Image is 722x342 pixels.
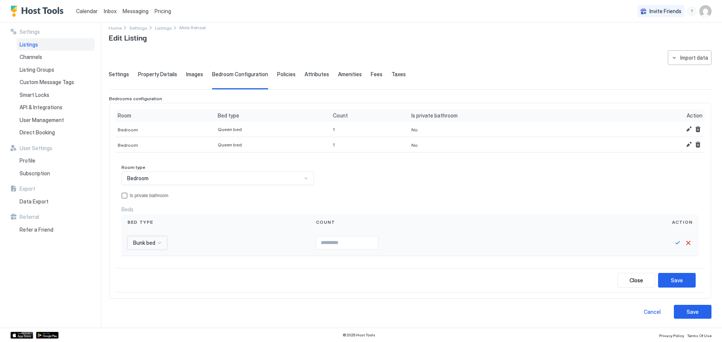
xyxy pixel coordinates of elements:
button: Cancel [684,238,693,247]
span: 1 [333,142,335,148]
span: Bedroom Configuration [212,71,268,78]
a: Data Export [17,195,95,208]
span: No [411,142,418,148]
span: User Management [20,117,64,124]
div: Is private bathroom [130,193,699,198]
span: Privacy Policy [659,333,684,338]
span: Bed type [218,112,239,119]
a: API & Integrations [17,101,95,114]
div: Close [629,276,643,284]
span: Fees [371,71,382,78]
button: Close [617,273,655,288]
iframe: Intercom live chat [8,316,26,334]
span: Subscription [20,170,50,177]
a: Home [109,24,122,32]
span: Listings [155,25,172,31]
span: Invite Friends [649,8,681,15]
span: Edit Listing [109,32,147,43]
span: Inbox [104,8,117,14]
span: Bed type [127,219,153,226]
div: Breadcrumb [109,24,122,32]
span: Settings [20,29,40,35]
div: Breadcrumb [129,24,147,32]
a: Calendar [76,7,98,15]
span: Settings [109,71,129,78]
a: App Store [11,332,33,339]
span: Count [333,112,348,119]
a: Terms Of Use [687,331,711,339]
button: Save [674,305,711,319]
span: Count [316,219,335,226]
span: Images [186,71,203,78]
button: Edit [684,140,693,149]
span: Listings [20,41,38,48]
a: Privacy Policy [659,331,684,339]
span: Is private bathroom [411,112,458,119]
span: Room type [121,164,145,170]
span: Messaging [123,8,149,14]
span: 1 [333,127,335,132]
span: Direct Booking [20,129,55,136]
a: Custom Message Tags [17,76,95,89]
span: Calendar [76,8,98,14]
span: Profile [20,157,35,164]
a: Listings [17,38,95,51]
a: Listings [155,24,172,32]
button: Save [673,238,682,247]
button: Edit [684,125,693,134]
a: Direct Booking [17,126,95,139]
button: Cancel [633,305,671,319]
a: Refer a Friend [17,223,95,236]
span: Smart Locks [20,92,49,98]
span: Beds [121,206,133,213]
a: Listing Groups [17,63,95,76]
button: Remove [693,140,702,149]
span: API & Integrations [20,104,62,111]
div: privateBathroom [121,193,699,199]
span: Room [118,112,131,119]
span: Amenities [338,71,362,78]
div: Save [687,308,699,316]
span: Export [20,185,35,192]
span: Channels [20,54,42,60]
span: Data Export [20,198,49,205]
a: Profile [17,154,95,167]
div: Import data [680,54,708,62]
span: Queen bed [218,142,242,148]
a: Subscription [17,167,95,180]
button: Remove [693,125,702,134]
span: No [411,127,418,133]
span: Pricing [155,8,171,15]
button: Save [658,273,696,288]
div: User profile [699,5,711,17]
span: Bunk bed [133,240,155,246]
span: Bedroom [118,127,138,133]
a: Channels [17,51,95,63]
div: Save [671,276,683,284]
a: Google Play Store [36,332,59,339]
button: Import data [668,50,711,65]
span: Attributes [305,71,329,78]
div: Cancel [644,308,661,316]
span: Bedroom [127,175,149,182]
span: Refer a Friend [20,226,53,233]
input: Input Field [316,237,378,249]
a: Smart Locks [17,89,95,101]
span: Policies [277,71,296,78]
span: Action [687,112,702,119]
span: Custom Message Tags [20,79,74,86]
a: Settings [129,24,147,32]
span: Settings [129,25,147,31]
a: Host Tools Logo [11,6,67,17]
div: menu [687,7,696,16]
span: Property Details [138,71,177,78]
span: Referral [20,214,39,220]
a: Messaging [123,7,149,15]
span: User Settings [20,145,52,152]
span: © 2025 Host Tools [343,333,375,337]
span: Breadcrumb [179,25,206,30]
span: Taxes [391,71,406,78]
